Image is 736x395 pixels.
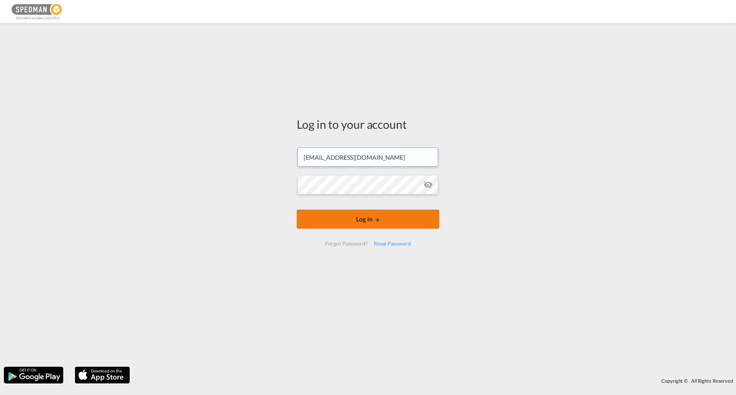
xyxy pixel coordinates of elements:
img: c12ca350ff1b11efb6b291369744d907.png [11,3,63,20]
div: Forgot Password? [322,237,370,251]
md-icon: icon-eye-off [424,180,433,189]
img: apple.png [74,366,131,384]
img: google.png [3,366,64,384]
div: Log in to your account [297,116,439,132]
div: Copyright © . All Rights Reserved [134,374,736,387]
button: LOGIN [297,210,439,229]
input: Enter email/phone number [297,148,438,167]
div: Reset Password [371,237,414,251]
